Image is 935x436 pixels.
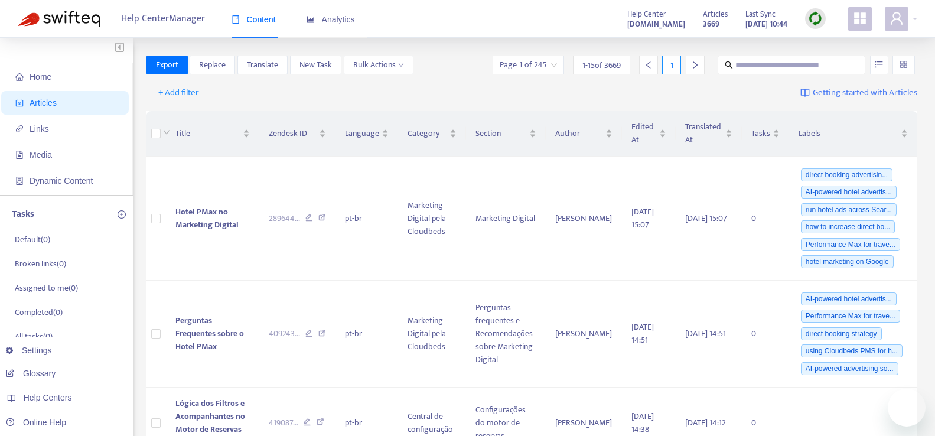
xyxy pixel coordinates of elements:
[800,83,917,102] a: Getting started with Articles
[742,157,789,281] td: 0
[299,58,332,71] span: New Task
[335,157,398,281] td: pt-br
[158,86,199,100] span: + Add filter
[335,281,398,388] td: pt-br
[685,416,726,430] span: [DATE] 14:12
[813,86,917,100] span: Getting started with Articles
[15,177,24,185] span: container
[175,314,244,353] span: Perguntas Frequentes sobre o Hotel PMax
[6,369,56,378] a: Glossary
[6,346,52,355] a: Settings
[166,111,259,157] th: Title
[703,18,719,31] strong: 3669
[853,11,867,25] span: appstore
[15,233,50,246] p: Default ( 0 )
[801,292,897,305] span: AI-powered hotel advertis...
[30,124,49,134] span: Links
[466,111,545,157] th: Section
[475,127,526,140] span: Section
[685,327,726,340] span: [DATE] 14:51
[631,409,654,436] span: [DATE] 14:38
[644,61,653,69] span: left
[745,18,787,31] strong: [DATE] 10:44
[725,61,733,69] span: search
[345,127,379,140] span: Language
[232,15,276,24] span: Content
[237,56,288,74] button: Translate
[15,99,24,107] span: account-book
[30,150,52,160] span: Media
[398,111,467,157] th: Category
[15,73,24,81] span: home
[799,127,898,140] span: Labels
[627,17,685,31] a: [DOMAIN_NAME]
[12,207,34,222] p: Tasks
[15,282,78,294] p: Assigned to me ( 0 )
[801,238,900,251] span: Performance Max for trave...
[801,168,892,181] span: direct booking advertisin...
[156,58,178,71] span: Export
[691,61,699,69] span: right
[30,72,51,82] span: Home
[466,281,545,388] td: Perguntas frequentes e Recomendações sobre Marketing Digital
[546,111,623,157] th: Author
[801,310,900,323] span: Performance Max for trave...
[466,157,545,281] td: Marketing Digital
[546,281,623,388] td: [PERSON_NAME]
[307,15,355,24] span: Analytics
[175,127,240,140] span: Title
[801,255,894,268] span: hotel marketing on Google
[685,121,723,147] span: Translated At
[398,157,467,281] td: Marketing Digital pela Cloudbeds
[890,11,904,25] span: user
[546,157,623,281] td: [PERSON_NAME]
[555,127,604,140] span: Author
[15,306,63,318] p: Completed ( 0 )
[344,56,413,74] button: Bulk Actionsdown
[631,320,654,347] span: [DATE] 14:51
[801,203,897,216] span: run hotel ads across Sear...
[582,59,621,71] span: 1 - 15 of 3669
[259,111,335,157] th: Zendesk ID
[18,11,100,27] img: Swifteq
[631,121,657,147] span: Edited At
[676,111,742,157] th: Translated At
[742,281,789,388] td: 0
[335,111,398,157] th: Language
[290,56,341,74] button: New Task
[800,88,810,97] img: image-link
[408,127,448,140] span: Category
[30,176,93,186] span: Dynamic Content
[801,220,895,233] span: how to increase direct bo...
[801,327,882,340] span: direct booking strategy
[247,58,278,71] span: Translate
[789,111,917,157] th: Labels
[662,56,681,74] div: 1
[888,389,926,427] iframe: Button to launch messaging window
[269,417,298,430] span: 419087 ...
[627,18,685,31] strong: [DOMAIN_NAME]
[685,212,727,225] span: [DATE] 15:07
[398,281,467,388] td: Marketing Digital pela Cloudbeds
[199,58,226,71] span: Replace
[627,8,666,21] span: Help Center
[631,205,654,232] span: [DATE] 15:07
[15,125,24,133] span: link
[232,15,240,24] span: book
[703,8,728,21] span: Articles
[15,330,53,343] p: All tasks ( 0 )
[24,393,72,402] span: Help Centers
[269,327,300,340] span: 409243 ...
[146,56,188,74] button: Export
[398,62,404,68] span: down
[6,418,66,427] a: Online Help
[870,56,888,74] button: unordered-list
[353,58,404,71] span: Bulk Actions
[622,111,676,157] th: Edited At
[15,258,66,270] p: Broken links ( 0 )
[875,60,883,69] span: unordered-list
[269,127,317,140] span: Zendesk ID
[269,212,300,225] span: 289644 ...
[149,83,208,102] button: + Add filter
[30,98,57,108] span: Articles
